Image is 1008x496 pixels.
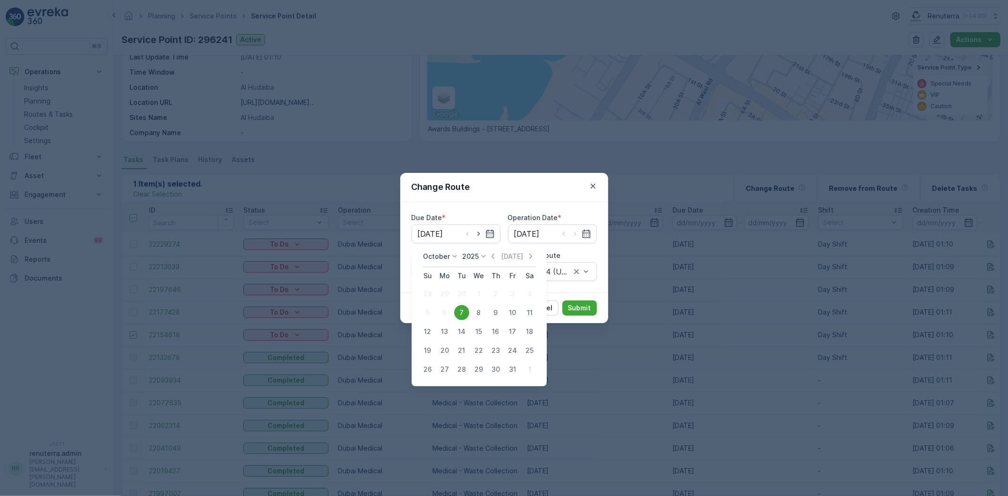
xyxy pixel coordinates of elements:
[454,343,469,358] div: 21
[453,267,470,284] th: Tuesday
[454,286,469,301] div: 30
[508,214,558,222] label: Operation Date
[505,286,520,301] div: 3
[437,305,452,320] div: 6
[437,324,452,339] div: 13
[487,267,504,284] th: Thursday
[522,343,537,358] div: 25
[471,286,486,301] div: 1
[454,324,469,339] div: 14
[522,362,537,377] div: 1
[471,343,486,358] div: 22
[420,286,435,301] div: 28
[488,362,503,377] div: 30
[522,286,537,301] div: 4
[521,267,538,284] th: Saturday
[470,267,487,284] th: Wednesday
[505,305,520,320] div: 10
[488,343,503,358] div: 23
[562,300,597,316] button: Submit
[412,180,470,194] p: Change Route
[454,362,469,377] div: 28
[505,362,520,377] div: 31
[568,303,591,313] p: Submit
[423,252,450,261] p: October
[437,343,452,358] div: 20
[437,362,452,377] div: 27
[420,362,435,377] div: 26
[488,324,503,339] div: 16
[420,305,435,320] div: 5
[488,286,503,301] div: 2
[463,252,479,261] p: 2025
[420,324,435,339] div: 12
[420,343,435,358] div: 19
[437,286,452,301] div: 29
[471,324,486,339] div: 15
[454,305,469,320] div: 7
[436,267,453,284] th: Monday
[501,252,523,261] p: [DATE]
[471,305,486,320] div: 8
[471,362,486,377] div: 29
[505,343,520,358] div: 24
[522,324,537,339] div: 18
[522,305,537,320] div: 11
[508,224,597,243] input: dd/mm/yyyy
[488,305,503,320] div: 9
[505,324,520,339] div: 17
[412,224,500,243] input: dd/mm/yyyy
[504,267,521,284] th: Friday
[412,214,442,222] label: Due Date
[419,267,436,284] th: Sunday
